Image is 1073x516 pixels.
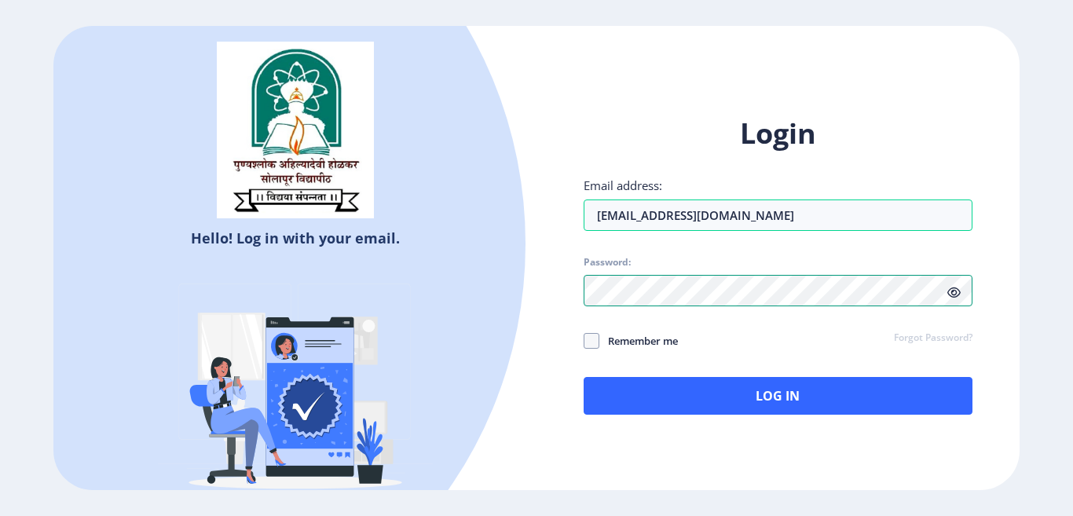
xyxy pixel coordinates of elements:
input: Email address [584,199,972,231]
label: Password: [584,256,631,269]
img: sulogo.png [217,42,374,219]
a: Forgot Password? [894,331,972,346]
label: Email address: [584,177,662,193]
h1: Login [584,115,972,152]
span: Remember me [599,331,678,350]
button: Log In [584,377,972,415]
